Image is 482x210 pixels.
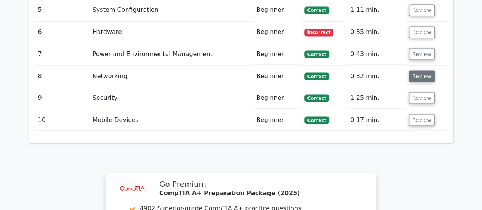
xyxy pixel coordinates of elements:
[304,29,334,36] span: Incorrect
[253,21,301,43] td: Beginner
[35,87,90,109] td: 9
[90,21,253,43] td: Hardware
[304,6,329,14] span: Correct
[90,43,253,65] td: Power and Environmental Management
[304,50,329,58] span: Correct
[35,21,90,43] td: 6
[409,26,435,38] button: Review
[347,65,406,87] td: 0:32 min.
[409,4,435,16] button: Review
[304,72,329,80] span: Correct
[347,109,406,131] td: 0:17 min.
[409,92,435,104] button: Review
[409,114,435,126] button: Review
[347,21,406,43] td: 0:35 min.
[253,87,301,109] td: Beginner
[35,43,90,65] td: 7
[90,65,253,87] td: Networking
[253,43,301,65] td: Beginner
[304,94,329,102] span: Correct
[90,87,253,109] td: Security
[409,48,435,60] button: Review
[35,109,90,131] td: 10
[90,109,253,131] td: Mobile Devices
[347,87,406,109] td: 1:25 min.
[253,109,301,131] td: Beginner
[253,65,301,87] td: Beginner
[409,70,435,82] button: Review
[35,65,90,87] td: 8
[347,43,406,65] td: 0:43 min.
[304,116,329,124] span: Correct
